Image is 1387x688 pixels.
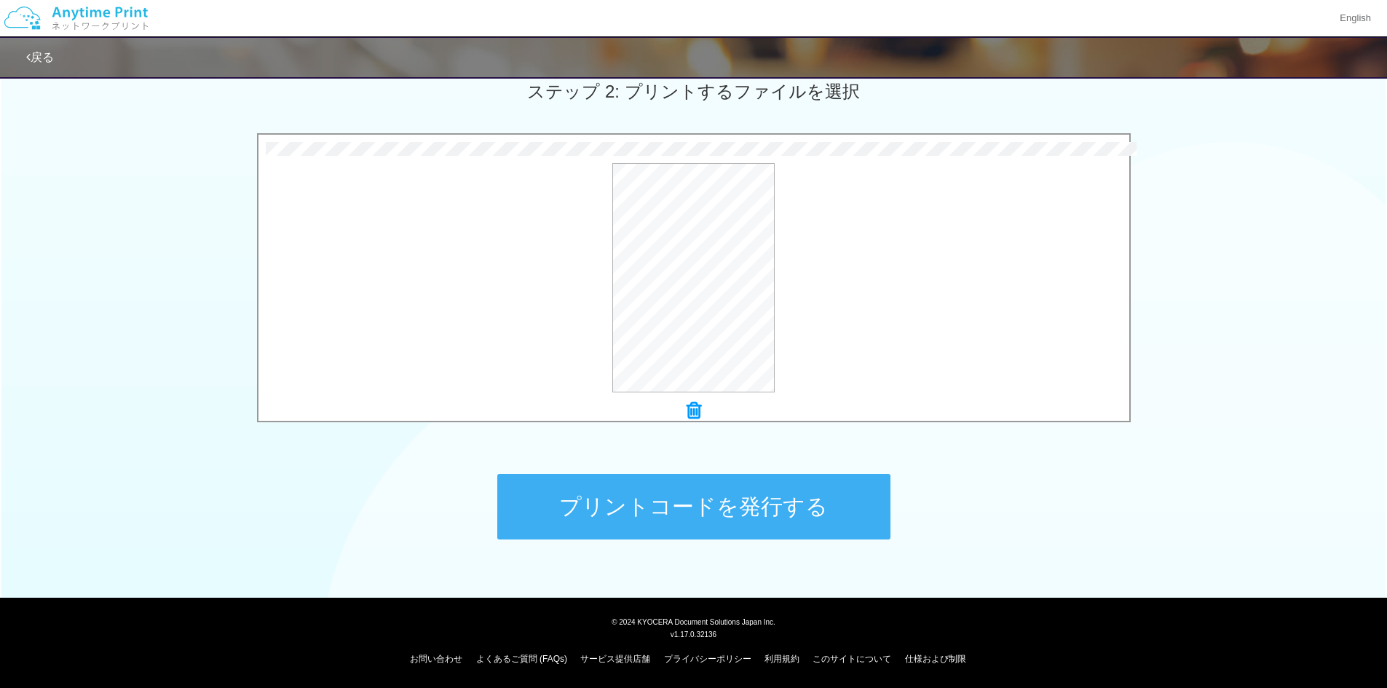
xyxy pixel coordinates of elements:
[612,617,775,626] span: © 2024 KYOCERA Document Solutions Japan Inc.
[497,474,890,539] button: プリントコードを発行する
[580,654,650,664] a: サービス提供店舗
[476,654,567,664] a: よくあるご質問 (FAQs)
[671,630,716,638] span: v1.17.0.32136
[410,654,462,664] a: お問い合わせ
[664,654,751,664] a: プライバシーポリシー
[527,82,859,101] span: ステップ 2: プリントするファイルを選択
[813,654,891,664] a: このサイトについて
[905,654,966,664] a: 仕様および制限
[26,51,54,63] a: 戻る
[764,654,799,664] a: 利用規約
